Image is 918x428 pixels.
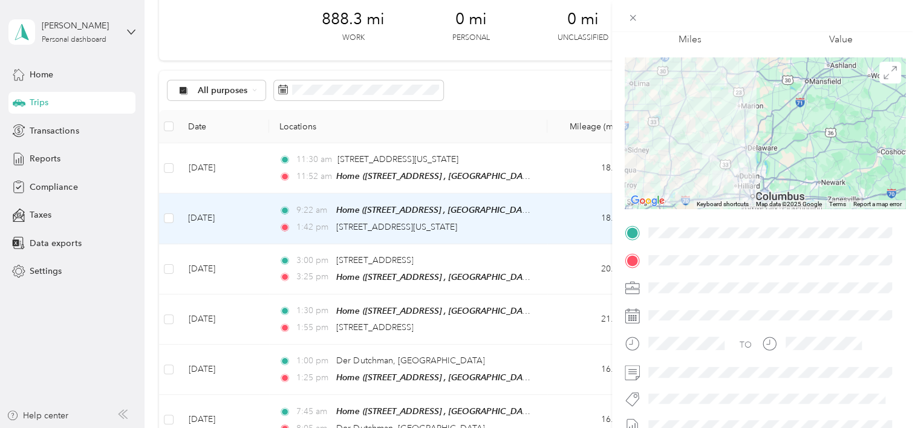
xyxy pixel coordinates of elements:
[850,360,918,428] iframe: Everlance-gr Chat Button Frame
[678,32,701,47] p: Miles
[756,201,822,207] span: Map data ©2025 Google
[740,339,752,351] div: TO
[697,200,749,209] button: Keyboard shortcuts
[828,32,852,47] p: Value
[628,193,668,209] img: Google
[628,193,668,209] a: Open this area in Google Maps (opens a new window)
[853,201,902,207] a: Report a map error
[829,201,846,207] a: Terms (opens in new tab)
